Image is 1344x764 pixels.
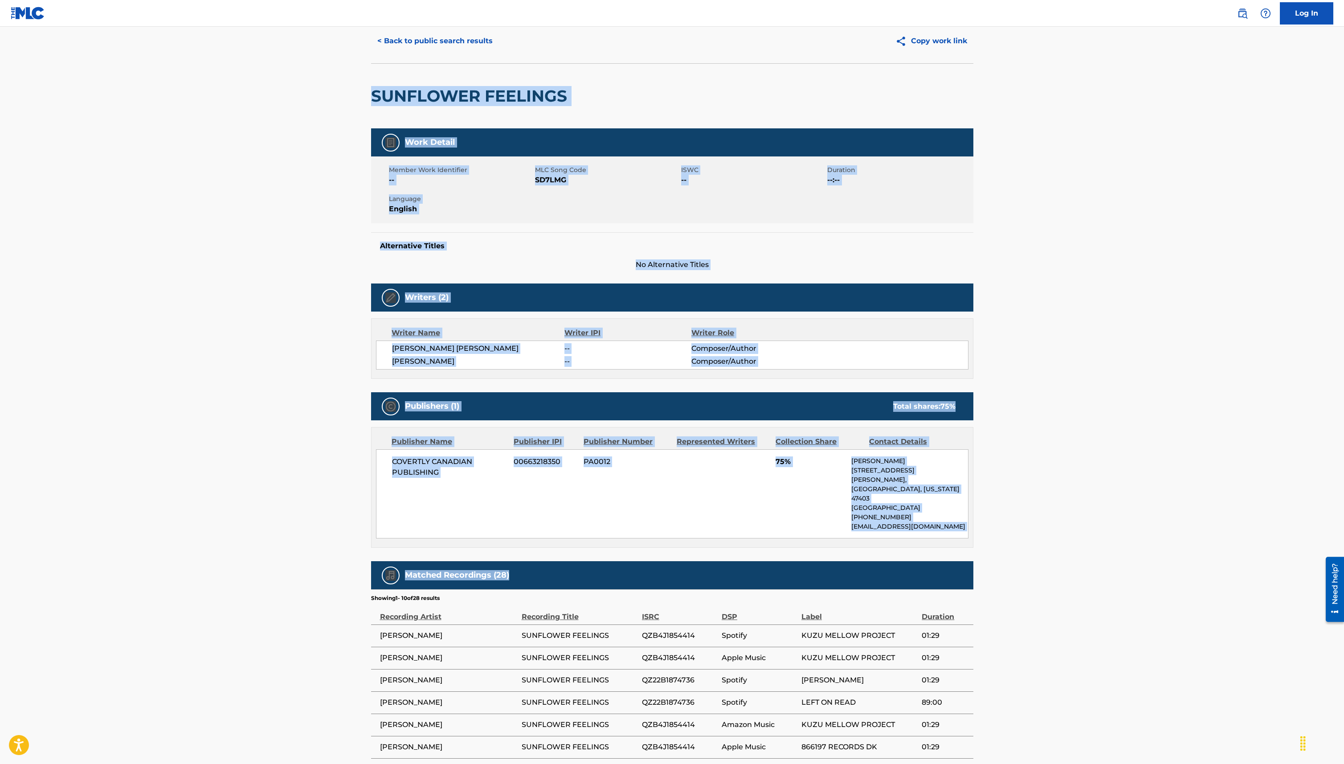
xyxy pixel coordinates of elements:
[514,436,577,447] div: Publisher IPI
[371,86,572,106] h2: SUNFLOWER FEELINGS
[389,194,533,204] span: Language
[584,456,670,467] span: PA0012
[642,697,717,708] span: QZ22B1874736
[380,675,517,686] span: [PERSON_NAME]
[642,602,717,622] div: ISRC
[889,30,973,52] button: Copy work link
[851,485,968,503] p: [GEOGRAPHIC_DATA], [US_STATE] 47403
[851,466,968,485] p: [STREET_ADDRESS][PERSON_NAME],
[801,697,917,708] span: LEFT ON READ
[371,259,973,270] span: No Alternative Titles
[522,630,637,641] span: SUNFLOWER FEELINGS
[1319,554,1344,625] iframe: Resource Center
[405,570,509,580] h5: Matched Recordings (28)
[869,436,956,447] div: Contact Details
[564,328,691,338] div: Writer IPI
[380,742,517,752] span: [PERSON_NAME]
[380,630,517,641] span: [PERSON_NAME]
[722,675,797,686] span: Spotify
[405,137,455,148] h5: Work Detail
[922,675,968,686] span: 01:29
[1299,721,1344,764] iframe: Chat Widget
[385,401,396,412] img: Publishers
[535,175,679,185] span: SD7LMG
[405,292,449,303] h5: Writers (2)
[405,401,459,411] h5: Publishers (1)
[392,356,565,367] span: [PERSON_NAME]
[893,401,956,412] div: Total shares:
[514,456,577,467] span: 00663218350
[642,675,717,686] span: QZ22B1874736
[801,653,917,663] span: KUZU MELLOW PROJECT
[389,175,533,185] span: --
[691,356,807,367] span: Composer/Author
[1234,4,1251,22] a: Public Search
[522,653,637,663] span: SUNFLOWER FEELINGS
[392,456,507,478] span: COVERTLY CANADIAN PUBLISHING
[522,697,637,708] span: SUNFLOWER FEELINGS
[1296,730,1310,757] div: Drag
[827,165,971,175] span: Duration
[922,697,968,708] span: 89:00
[922,742,968,752] span: 01:29
[1280,2,1333,25] a: Log In
[385,292,396,303] img: Writers
[722,602,797,622] div: DSP
[1260,8,1271,19] img: help
[691,328,807,338] div: Writer Role
[380,602,517,622] div: Recording Artist
[564,343,691,354] span: --
[380,719,517,730] span: [PERSON_NAME]
[801,630,917,641] span: KUZU MELLOW PROJECT
[380,242,964,251] h5: Alternative Titles
[801,602,917,622] div: Label
[776,436,862,447] div: Collection Share
[851,513,968,522] p: [PHONE_NUMBER]
[722,630,797,641] span: Spotify
[922,630,968,641] span: 01:29
[677,436,769,447] div: Represented Writers
[681,165,825,175] span: ISWC
[392,343,565,354] span: [PERSON_NAME] [PERSON_NAME]
[385,137,396,148] img: Work Detail
[801,742,917,752] span: 866197 RECORDS DK
[851,503,968,513] p: [GEOGRAPHIC_DATA]
[371,594,440,602] p: Showing 1 - 10 of 28 results
[535,165,679,175] span: MLC Song Code
[385,570,396,581] img: Matched Recordings
[722,719,797,730] span: Amazon Music
[722,653,797,663] span: Apple Music
[371,30,499,52] button: < Back to public search results
[1237,8,1248,19] img: search
[776,456,845,467] span: 75%
[11,7,45,20] img: MLC Logo
[895,36,911,47] img: Copy work link
[1257,4,1275,22] div: Help
[389,204,533,214] span: English
[642,653,717,663] span: QZB4J1854414
[522,742,637,752] span: SUNFLOWER FEELINGS
[922,653,968,663] span: 01:29
[801,675,917,686] span: [PERSON_NAME]
[691,343,807,354] span: Composer/Author
[642,742,717,752] span: QZB4J1854414
[851,522,968,531] p: [EMAIL_ADDRESS][DOMAIN_NAME]
[940,402,956,411] span: 75 %
[392,328,565,338] div: Writer Name
[584,436,670,447] div: Publisher Number
[642,719,717,730] span: QZB4J1854414
[642,630,717,641] span: QZB4J1854414
[722,697,797,708] span: Spotify
[851,456,968,466] p: [PERSON_NAME]
[392,436,507,447] div: Publisher Name
[522,602,637,622] div: Recording Title
[922,719,968,730] span: 01:29
[681,175,825,185] span: --
[827,175,971,185] span: --:--
[380,697,517,708] span: [PERSON_NAME]
[801,719,917,730] span: KUZU MELLOW PROJECT
[522,719,637,730] span: SUNFLOWER FEELINGS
